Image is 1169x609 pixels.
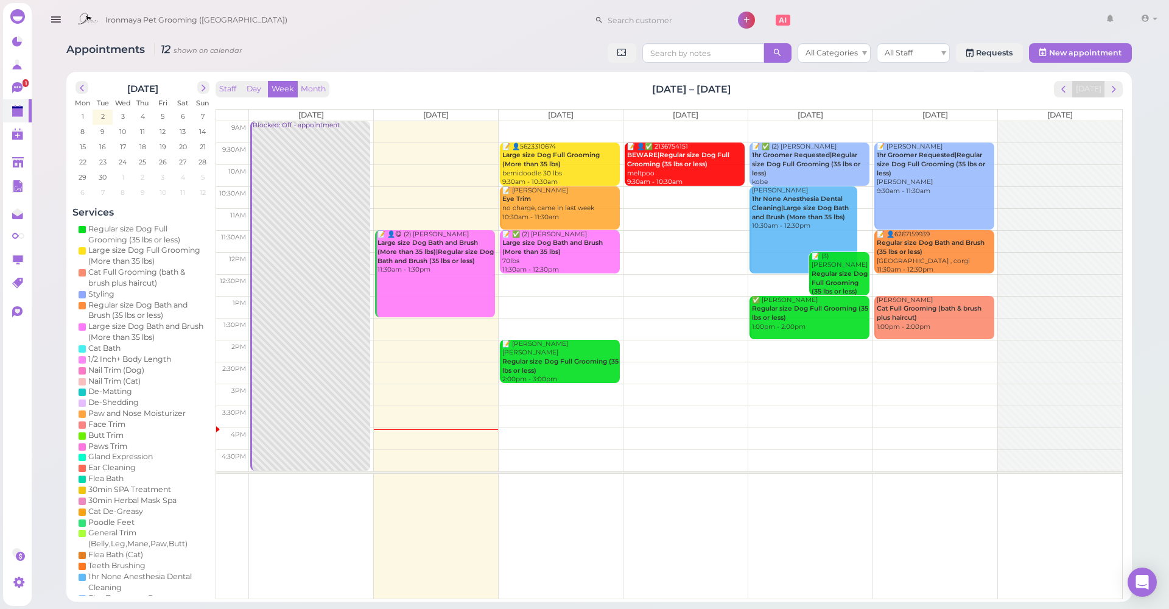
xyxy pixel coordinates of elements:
[603,10,721,30] input: Search customer
[88,517,135,528] div: Poodle Feet
[228,255,245,263] span: 12pm
[136,99,149,107] span: Thu
[88,321,206,343] div: Large size Dog Bath and Brush (More than 35 lbs)
[158,187,167,198] span: 10
[77,172,88,183] span: 29
[298,110,323,119] span: [DATE]
[197,157,208,167] span: 28
[297,81,329,97] button: Month
[751,151,860,177] b: 1hr Groomer Requested|Regular size Dog Full Grooming (35 lbs or less)
[88,419,125,430] div: Face Trim
[88,289,114,300] div: Styling
[200,172,206,183] span: 5
[231,124,245,132] span: 9am
[97,172,108,183] span: 30
[177,141,188,152] span: 20
[105,3,287,37] span: Ironmaya Pet Grooming ([GEOGRAPHIC_DATA])
[1104,81,1123,97] button: next
[219,277,245,285] span: 12:30pm
[118,157,128,167] span: 24
[376,230,494,275] div: 📝 👤😋 (2) [PERSON_NAME] 11:30am - 1:30pm
[922,110,947,119] span: [DATE]
[88,267,206,289] div: Cat Full Grooming (bath & brush plus haircut)
[876,143,994,196] div: 📝 [PERSON_NAME] [PERSON_NAME] 9:30am - 11:30am
[179,187,186,198] span: 11
[502,151,599,168] b: Large size Dog Full Grooming (More than 35 lbs)
[88,386,132,397] div: De-Matting
[88,473,124,484] div: Flea Bath
[501,340,619,384] div: 📝 [PERSON_NAME] [PERSON_NAME] 2:00pm - 3:00pm
[79,187,86,198] span: 6
[119,111,125,122] span: 3
[88,462,136,473] div: Ear Cleaning
[197,81,209,94] button: next
[876,304,981,322] b: Cat Full Grooming (bath & brush plus haircut)
[652,82,731,96] h2: [DATE] – [DATE]
[179,111,186,122] span: 6
[1054,81,1073,97] button: prev
[1128,568,1157,597] div: Open Intercom Messenger
[876,230,994,275] div: 📝 👤6267159939 [GEOGRAPHIC_DATA] , corgi 11:30am - 12:30pm
[114,99,130,107] span: Wed
[812,270,868,295] b: Regular size Dog Full Grooming (35 lbs or less)
[158,141,167,152] span: 19
[127,81,158,94] h2: [DATE]
[1029,43,1132,63] button: New appointment
[23,79,29,87] span: 1
[626,143,744,187] div: 📝 👤✅ 2136754151 meltpoo 9:30am - 10:30am
[885,48,913,57] span: All Staff
[221,452,245,460] span: 4:30pm
[223,321,245,329] span: 1:30pm
[547,110,573,119] span: [DATE]
[88,397,139,408] div: De-Shedding
[88,430,124,441] div: Butt Trim
[502,195,530,203] b: Eye Trim
[88,560,146,571] div: Teeth Brushing
[177,99,188,107] span: Sat
[75,99,90,107] span: Mon
[77,157,87,167] span: 22
[751,195,848,220] b: 1hr None Anesthesia Dental Cleaning|Large size Dog Bath and Brush (More than 35 lbs)
[157,157,167,167] span: 26
[72,206,212,218] h4: Services
[502,239,602,256] b: Large size Dog Bath and Brush (More than 35 lbs)
[239,81,269,97] button: Day
[377,239,493,264] b: Large size Dog Bath and Brush (More than 35 lbs)|Regular size Dog Bath and Brush (35 lbs or less)
[268,81,298,97] button: Week
[88,484,171,495] div: 30min SPA Treatment
[178,157,188,167] span: 27
[219,189,245,197] span: 10:30am
[178,126,187,137] span: 13
[232,299,245,307] span: 1pm
[179,172,186,183] span: 4
[88,224,206,245] div: Regular size Dog Full Grooming (35 lbs or less)
[876,239,984,256] b: Regular size Dog Bath and Brush (35 lbs or less)
[79,126,86,137] span: 8
[1072,81,1104,97] button: [DATE]
[158,99,167,107] span: Fri
[98,141,107,152] span: 16
[751,296,869,332] div: ✅ [PERSON_NAME] 1:00pm - 2:00pm
[160,172,166,183] span: 3
[138,157,147,167] span: 25
[811,252,869,306] div: 📝 (3) [PERSON_NAME] 12:00pm - 1:00pm
[196,99,209,107] span: Sun
[88,571,206,593] div: 1hr None Anesthesia Dental Cleaning
[99,111,105,122] span: 2
[88,365,144,376] div: Nail Trim (Dog)
[797,110,823,119] span: [DATE]
[1049,48,1122,57] span: New appointment
[222,409,245,417] span: 3:30pm
[80,111,85,122] span: 1
[88,408,186,419] div: Paw and Nose Moisturizer
[118,141,127,152] span: 17
[88,549,143,560] div: Flea Bath (Cat)
[3,76,32,99] a: 1
[97,157,107,167] span: 23
[78,141,86,152] span: 15
[198,187,207,198] span: 12
[501,230,619,275] div: 📝 ✅ (2) [PERSON_NAME] 70lbs 11:30am - 12:30pm
[139,111,146,122] span: 4
[627,151,729,168] b: BEWARE|Regular size Dog Full Grooming (35 lbs or less)
[66,43,148,55] span: Appointments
